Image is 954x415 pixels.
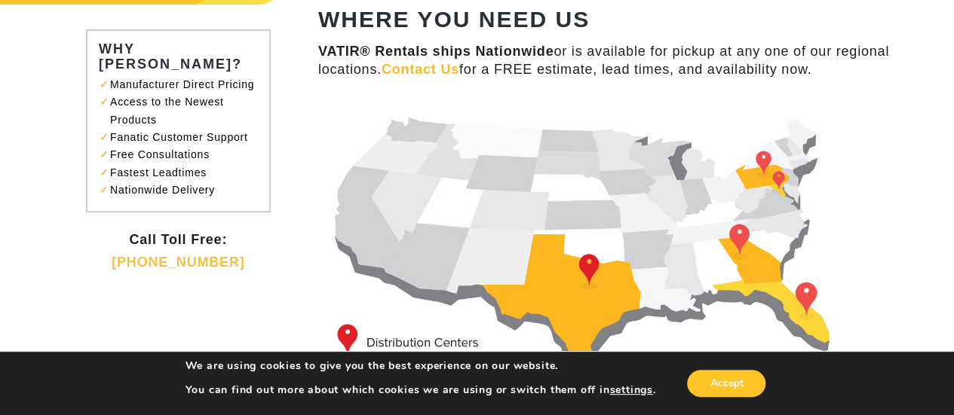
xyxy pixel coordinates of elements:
[318,43,931,78] p: or is available for pickup at any one of our regional locations. for a FREE estimate, lead times,...
[318,101,879,388] img: dist-map-1
[106,182,258,199] li: Nationwide Delivery
[687,370,765,397] button: Accept
[112,255,244,270] a: [PHONE_NUMBER]
[106,164,258,182] li: Fastest Leadtimes
[99,42,265,72] h3: WHY [PERSON_NAME]?
[186,383,656,397] p: You can find out more about which cookies we are using or switch them off in .
[609,383,652,397] button: settings
[318,7,590,32] strong: WHERE YOU NEED US
[106,93,258,129] li: Access to the Newest Products
[382,62,459,77] a: Contact Us
[186,359,656,373] p: We are using cookies to give you the best experience on our website.
[106,129,258,146] li: Fanatic Customer Support
[318,44,554,59] strong: VATIR® Rentals ships Nationwide
[129,232,227,247] strong: Call Toll Free:
[106,146,258,163] li: Free Consultations
[106,76,258,93] li: Manufacturer Direct Pricing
